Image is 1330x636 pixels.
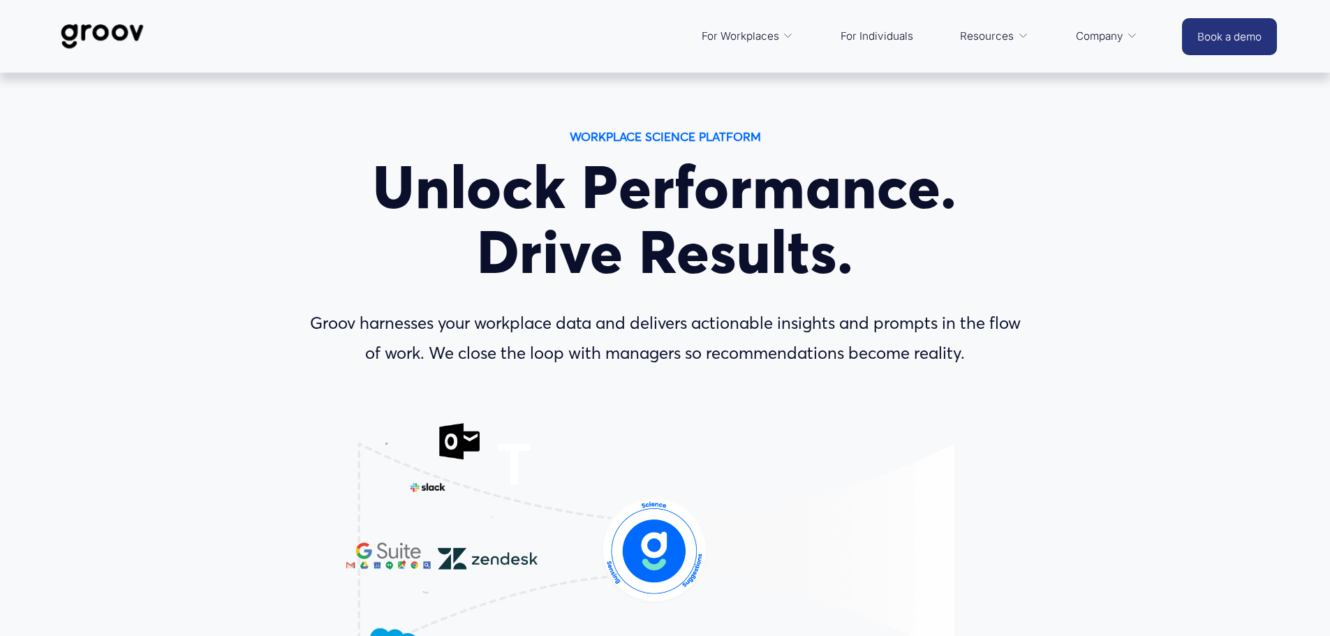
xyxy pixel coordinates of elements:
span: For Workplaces [702,27,779,46]
h1: Unlock Performance. Drive Results. [300,155,1030,285]
a: folder dropdown [953,20,1035,53]
strong: WORKPLACE SCIENCE PLATFORM [570,129,761,144]
a: folder dropdown [695,20,801,53]
a: Book a demo [1182,18,1277,55]
a: folder dropdown [1069,20,1145,53]
p: Groov harnesses your workplace data and delivers actionable insights and prompts in the flow of w... [300,309,1030,369]
a: For Individuals [834,20,920,53]
span: Resources [960,27,1014,46]
img: Groov | Workplace Science Platform | Unlock Performance | Drive Results [53,13,152,59]
span: Company [1076,27,1123,46]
